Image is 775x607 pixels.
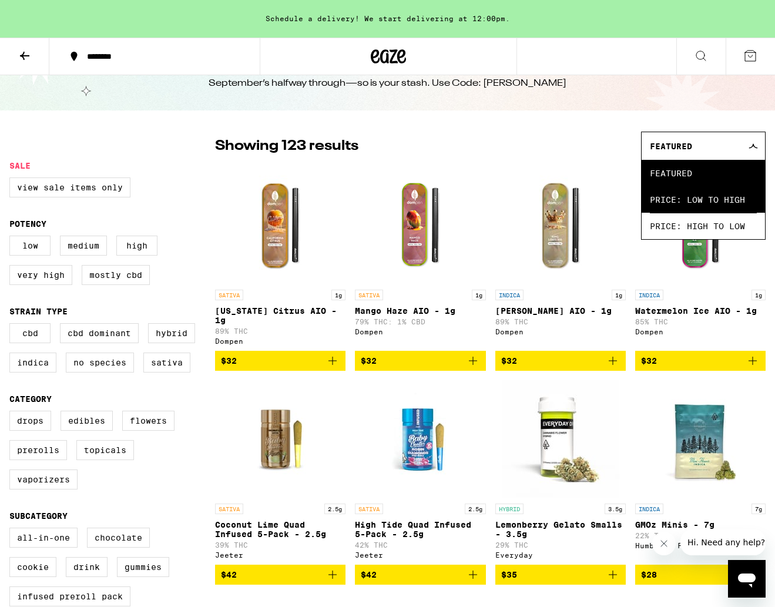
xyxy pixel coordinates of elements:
img: Jeeter - Coconut Lime Quad Infused 5-Pack - 2.5g [222,380,339,498]
div: Dompen [355,328,485,336]
p: SATIVA [355,504,383,514]
label: No Species [66,353,134,373]
legend: Potency [9,219,46,229]
p: Showing 123 results [215,136,358,156]
span: Price: Low to High [650,186,757,213]
div: Humboldt Farms [635,542,766,549]
div: Jeeter [355,551,485,559]
span: $32 [221,356,237,365]
label: Infused Preroll Pack [9,586,130,606]
label: CBD Dominant [60,323,139,343]
label: Cookie [9,557,56,577]
img: Dompen - King Louis XIII AIO - 1g [502,166,619,284]
a: Open page for High Tide Quad Infused 5-Pack - 2.5g from Jeeter [355,380,485,565]
p: [PERSON_NAME] AIO - 1g [495,306,626,316]
button: Add to bag [355,351,485,371]
label: Edibles [61,411,113,431]
span: Featured [650,142,692,151]
label: View Sale Items Only [9,177,130,197]
a: Open page for GMOz Minis - 7g from Humboldt Farms [635,380,766,565]
label: Indica [9,353,56,373]
span: Price: High to Low [650,213,757,239]
span: $42 [221,570,237,579]
span: $35 [501,570,517,579]
a: Open page for California Citrus AIO - 1g from Dompen [215,166,345,351]
label: Drink [66,557,108,577]
span: Featured [650,160,757,186]
p: HYBRID [495,504,524,514]
img: Humboldt Farms - GMOz Minis - 7g [642,380,759,498]
label: Medium [60,236,107,256]
p: Lemonberry Gelato Smalls - 3.5g [495,520,626,539]
div: Dompen [215,337,345,345]
button: Add to bag [635,351,766,371]
legend: Strain Type [9,307,68,316]
label: Drops [9,411,51,431]
span: $28 [641,570,657,579]
p: 1g [612,290,626,300]
span: $32 [361,356,377,365]
p: High Tide Quad Infused 5-Pack - 2.5g [355,520,485,539]
div: September’s halfway through—so is your stash. Use Code: [PERSON_NAME] [209,77,566,90]
iframe: Button to launch messaging window [728,560,766,598]
img: Dompen - Mango Haze AIO - 1g [361,166,479,284]
span: $32 [641,356,657,365]
legend: Subcategory [9,511,68,521]
p: INDICA [635,504,663,514]
label: High [116,236,157,256]
p: SATIVA [355,290,383,300]
label: Sativa [143,353,190,373]
p: Mango Haze AIO - 1g [355,306,485,316]
button: Add to bag [635,565,766,585]
label: Prerolls [9,440,67,460]
span: $32 [501,356,517,365]
button: Add to bag [355,565,485,585]
p: 1g [751,290,766,300]
p: 2.5g [324,504,345,514]
p: 85% THC [635,318,766,326]
button: Add to bag [495,565,626,585]
legend: Sale [9,161,31,170]
label: Chocolate [87,528,150,548]
iframe: Close message [652,532,676,555]
label: Gummies [117,557,169,577]
p: Watermelon Ice AIO - 1g [635,306,766,316]
p: [US_STATE] Citrus AIO - 1g [215,306,345,325]
p: 1g [331,290,345,300]
label: Flowers [122,411,175,431]
a: Open page for Coconut Lime Quad Infused 5-Pack - 2.5g from Jeeter [215,380,345,565]
p: 2.5g [465,504,486,514]
label: Very High [9,265,72,285]
legend: Category [9,394,52,404]
p: 1g [472,290,486,300]
p: 3.5g [605,504,626,514]
p: 29% THC [495,541,626,549]
p: SATIVA [215,290,243,300]
a: Open page for Lemonberry Gelato Smalls - 3.5g from Everyday [495,380,626,565]
a: Open page for Mango Haze AIO - 1g from Dompen [355,166,485,351]
label: Topicals [76,440,134,460]
button: Add to bag [215,565,345,585]
button: Add to bag [215,351,345,371]
div: Dompen [635,328,766,336]
label: Mostly CBD [82,265,150,285]
img: Jeeter - High Tide Quad Infused 5-Pack - 2.5g [361,380,479,498]
p: 89% THC [495,318,626,326]
p: 7g [751,504,766,514]
p: 42% THC [355,541,485,549]
p: SATIVA [215,504,243,514]
div: Jeeter [215,551,345,559]
span: $42 [361,570,377,579]
div: Dompen [495,328,626,336]
img: Dompen - California Citrus AIO - 1g [222,166,339,284]
p: Coconut Lime Quad Infused 5-Pack - 2.5g [215,520,345,539]
iframe: Message from company [680,529,766,555]
p: GMOz Minis - 7g [635,520,766,529]
p: 39% THC [215,541,345,549]
p: 89% THC [215,327,345,335]
div: Everyday [495,551,626,559]
a: Open page for King Louis XIII AIO - 1g from Dompen [495,166,626,351]
label: Low [9,236,51,256]
a: Open page for Watermelon Ice AIO - 1g from Dompen [635,166,766,351]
